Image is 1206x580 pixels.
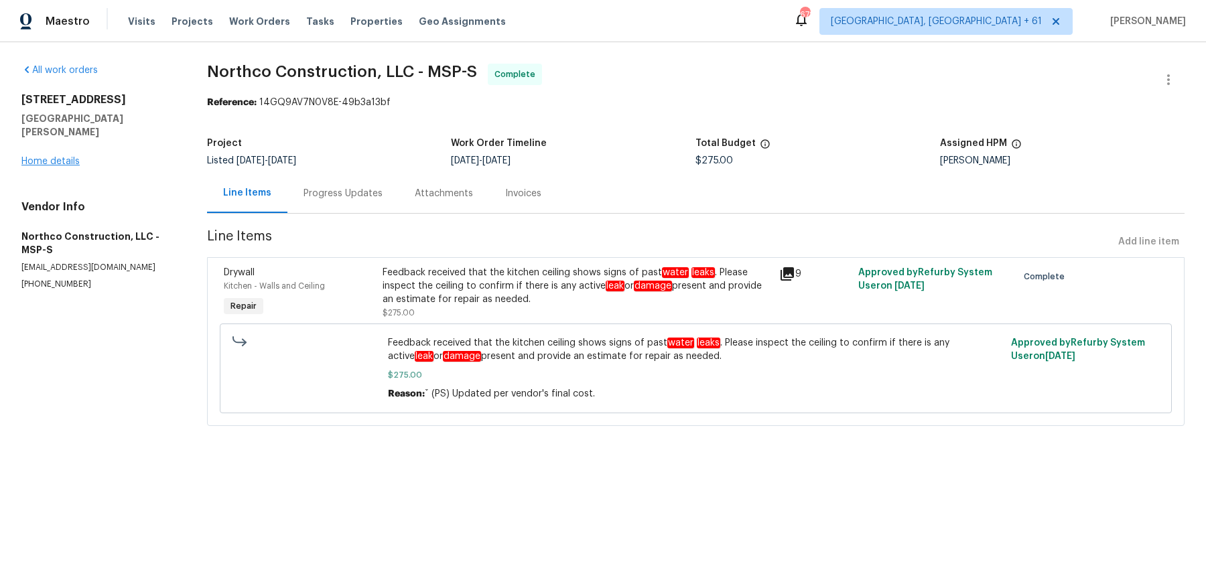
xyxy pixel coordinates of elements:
[451,139,547,148] h5: Work Order Timeline
[21,230,175,257] h5: Northco Construction, LLC - MSP-S
[419,15,506,28] span: Geo Assignments
[223,186,271,200] div: Line Items
[304,187,383,200] div: Progress Updates
[1024,270,1070,283] span: Complete
[1045,352,1075,361] span: [DATE]
[1011,139,1022,156] span: The hpm assigned to this work order.
[667,338,694,348] em: water
[388,389,425,398] span: Reason:
[21,66,98,75] a: All work orders
[940,139,1007,148] h5: Assigned HPM
[207,98,257,107] b: Reference:
[451,156,479,165] span: [DATE]
[415,187,473,200] div: Attachments
[505,187,541,200] div: Invoices
[21,200,175,214] h4: Vendor Info
[606,281,624,291] em: leak
[634,281,672,291] em: damage
[207,230,1113,255] span: Line Items
[800,8,809,21] div: 672
[779,266,850,282] div: 9
[695,139,756,148] h5: Total Budget
[207,156,296,165] span: Listed
[350,15,403,28] span: Properties
[1011,338,1145,361] span: Approved by Refurby System User on
[451,156,511,165] span: -
[425,389,595,398] span: ˇ (PS) Updated per vendor's final cost.
[894,281,925,291] span: [DATE]
[225,299,262,313] span: Repair
[697,338,720,348] em: leaks
[207,64,477,80] span: Northco Construction, LLC - MSP-S
[237,156,265,165] span: [DATE]
[207,96,1185,109] div: 14GQ9AV7N0V8E-49b3a13bf
[46,15,90,28] span: Maestro
[662,267,689,278] em: water
[388,368,1003,382] span: $275.00
[268,156,296,165] span: [DATE]
[415,351,433,362] em: leak
[306,17,334,26] span: Tasks
[443,351,481,362] em: damage
[21,93,175,106] h2: [STREET_ADDRESS]
[494,68,541,81] span: Complete
[128,15,155,28] span: Visits
[21,112,175,139] h5: [GEOGRAPHIC_DATA][PERSON_NAME]
[237,156,296,165] span: -
[172,15,213,28] span: Projects
[383,309,415,317] span: $275.00
[858,268,992,291] span: Approved by Refurby System User on
[940,156,1185,165] div: [PERSON_NAME]
[691,267,715,278] em: leaks
[21,262,175,273] p: [EMAIL_ADDRESS][DOMAIN_NAME]
[224,268,255,277] span: Drywall
[21,279,175,290] p: [PHONE_NUMBER]
[760,139,770,156] span: The total cost of line items that have been proposed by Opendoor. This sum includes line items th...
[383,266,771,306] div: Feedback received that the kitchen ceiling shows signs of past . Please inspect the ceiling to co...
[1105,15,1186,28] span: [PERSON_NAME]
[21,157,80,166] a: Home details
[831,15,1042,28] span: [GEOGRAPHIC_DATA], [GEOGRAPHIC_DATA] + 61
[482,156,511,165] span: [DATE]
[229,15,290,28] span: Work Orders
[224,282,325,290] span: Kitchen - Walls and Ceiling
[207,139,242,148] h5: Project
[695,156,733,165] span: $275.00
[388,336,1003,363] span: Feedback received that the kitchen ceiling shows signs of past . Please inspect the ceiling to co...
